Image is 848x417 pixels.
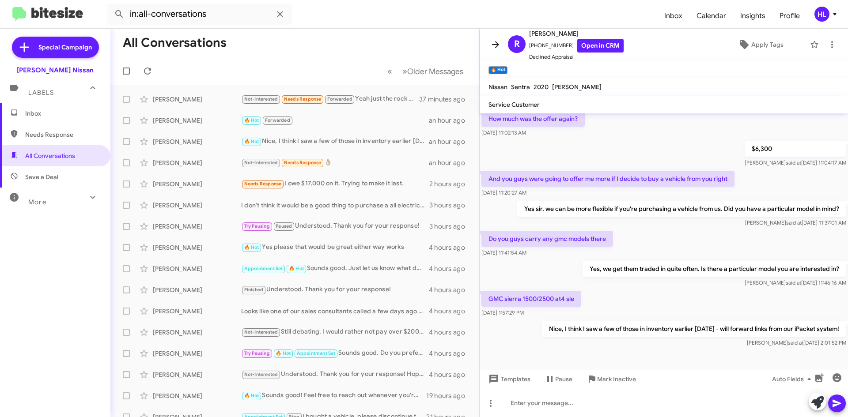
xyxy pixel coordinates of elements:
[481,291,581,307] p: GMC sierra 1500/2500 at4 sle
[12,37,99,58] a: Special Campaign
[529,53,624,61] span: Declined Appraisal
[552,83,602,91] span: [PERSON_NAME]
[297,350,336,356] span: Appointment Set
[153,264,241,273] div: [PERSON_NAME]
[657,3,689,29] a: Inbox
[481,129,526,136] span: [DATE] 11:02:13 AM
[555,371,572,387] span: Pause
[745,141,846,157] p: $6,300
[577,39,624,53] a: Open in CRM
[542,321,846,337] p: Nice, I think I saw a few of those in inventory earlier [DATE] - will forward links from our iPac...
[715,37,806,53] button: Apply Tags
[429,180,472,188] div: 2 hours ago
[480,371,538,387] button: Templates
[429,328,472,337] div: 4 hours ago
[25,173,58,181] span: Save a Deal
[25,109,100,118] span: Inbox
[751,37,784,53] span: Apply Tags
[481,249,526,256] span: [DATE] 11:41:54 AM
[689,3,733,29] a: Calendar
[241,327,429,337] div: Still debating. I would rather not pay over $200 a month for another car.
[153,222,241,231] div: [PERSON_NAME]
[325,95,354,104] span: Forwarded
[517,201,846,217] p: Yes sir, we can be more flexible if you're purchasing a vehicle from us. Did you have a particula...
[397,62,469,80] button: Next
[241,158,429,168] div: 👌🏽
[25,130,100,139] span: Needs Response
[597,371,636,387] span: Mark Inactive
[807,7,838,22] button: HL
[28,198,46,206] span: More
[244,329,278,335] span: Not-Interested
[488,83,507,91] span: Nissan
[244,266,283,271] span: Appointment Set
[241,221,429,231] div: Understood. Thank you for your response!
[529,39,624,53] span: [PHONE_NUMBER]
[745,219,846,226] span: [PERSON_NAME] [DATE] 11:37:01 AM
[153,370,241,379] div: [PERSON_NAME]
[747,339,846,346] span: [PERSON_NAME] [DATE] 2:01:52 PM
[538,371,579,387] button: Pause
[276,350,291,356] span: 🔥 Hot
[786,279,801,286] span: said at
[733,3,772,29] a: Insights
[153,137,241,146] div: [PERSON_NAME]
[429,264,472,273] div: 4 hours ago
[429,286,472,294] div: 4 hours ago
[579,371,643,387] button: Mark Inactive
[241,285,429,295] div: Understood. Thank you for your response!
[284,96,322,102] span: Needs Response
[153,116,241,125] div: [PERSON_NAME]
[387,66,392,77] span: «
[153,349,241,358] div: [PERSON_NAME]
[244,96,278,102] span: Not-Interested
[488,101,540,109] span: Service Customer
[241,94,419,104] div: Yeah just the rock chips and the crack in the glass that's it all other windows are good
[263,116,292,125] span: Forwarded
[788,339,803,346] span: said at
[481,111,585,127] p: How much was the offer again?
[241,263,429,274] div: Sounds good. Just let us know what day works best for you.
[772,3,807,29] a: Profile
[814,7,829,22] div: HL
[765,371,821,387] button: Auto Fields
[529,28,624,39] span: [PERSON_NAME]
[244,244,259,250] span: 🔥 Hot
[244,223,270,229] span: Try Pausing
[429,307,472,316] div: 4 hours ago
[429,370,472,379] div: 4 hours ago
[241,348,429,358] div: Sounds good. Do you prefer morning or afternoon [DATE]?
[241,242,429,252] div: Yes please that would be great either way works
[153,180,241,188] div: [PERSON_NAME]
[402,66,407,77] span: »
[284,160,322,165] span: Needs Response
[514,37,520,51] span: R
[153,158,241,167] div: [PERSON_NAME]
[772,371,814,387] span: Auto Fields
[429,158,472,167] div: an hour ago
[276,223,292,229] span: Paused
[244,350,270,356] span: Try Pausing
[382,62,469,80] nav: Page navigation example
[745,159,846,166] span: [PERSON_NAME] [DATE] 11:04:17 AM
[786,219,802,226] span: said at
[241,307,429,316] div: Looks like one of our sales consultants called a few days ago but didn't make contact with you. I...
[481,231,613,247] p: Do you guys carry any gmc models there
[786,159,801,166] span: said at
[241,369,429,379] div: Understood. Thank you for your response! Hope you have a great rest of your week.
[241,179,429,189] div: I owe $17,000 on it. Trying to make it last.
[419,95,472,104] div: 37 minutes ago
[244,287,264,293] span: Finished
[123,36,227,50] h1: All Conversations
[429,243,472,252] div: 4 hours ago
[241,391,426,401] div: Sounds good! Feel free to reach out whenever you're ready. We're here to help you, and we look fo...
[429,349,472,358] div: 4 hours ago
[153,243,241,252] div: [PERSON_NAME]
[153,95,241,104] div: [PERSON_NAME]
[511,83,530,91] span: Sentra
[244,117,259,123] span: 🔥 Hot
